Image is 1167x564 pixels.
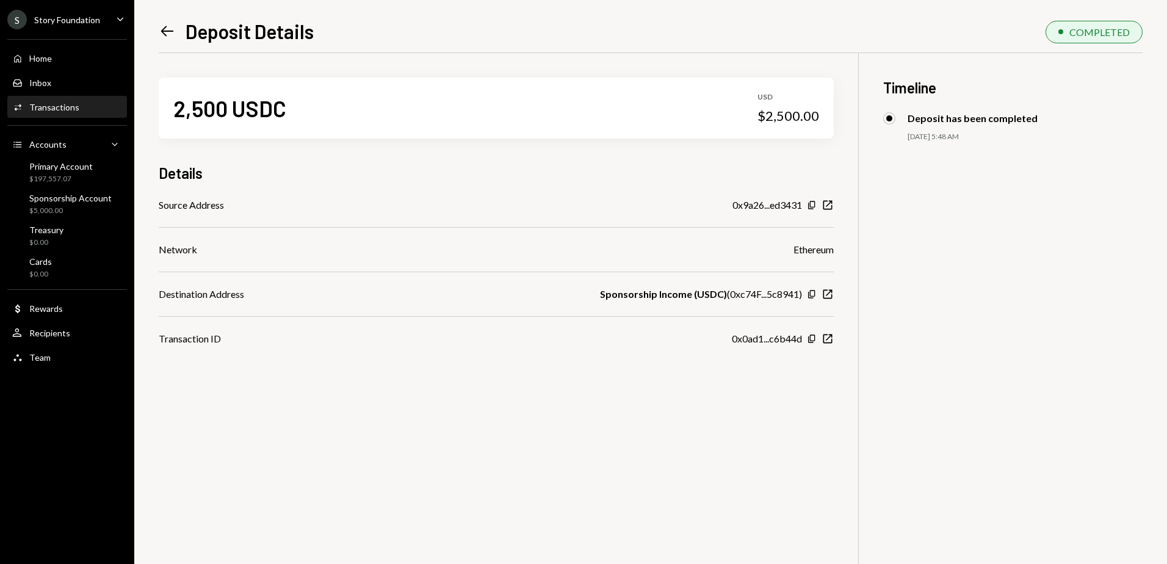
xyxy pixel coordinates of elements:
div: Recipients [29,328,70,338]
div: ( 0xc74F...5c8941 ) [600,287,802,302]
a: Treasury$0.00 [7,221,127,250]
div: Ethereum [793,242,834,257]
div: Treasury [29,225,63,235]
div: Source Address [159,198,224,212]
a: Primary Account$197,557.07 [7,157,127,187]
div: 2,500 USDC [173,95,286,122]
div: 0x0ad1...c6b44d [732,331,802,346]
a: Recipients [7,322,127,344]
div: Network [159,242,197,257]
div: Rewards [29,303,63,314]
div: $0.00 [29,269,52,280]
div: Sponsorship Account [29,193,112,203]
a: Sponsorship Account$5,000.00 [7,189,127,219]
div: $2,500.00 [757,107,819,125]
div: USD [757,92,819,103]
div: Team [29,352,51,363]
div: $5,000.00 [29,206,112,216]
div: Deposit has been completed [908,112,1038,124]
div: Story Foundation [34,15,100,25]
div: [DATE] 5:48 AM [908,132,1143,142]
b: Sponsorship Income (USDC) [600,287,727,302]
div: Primary Account [29,161,93,172]
div: Home [29,53,52,63]
div: Transaction ID [159,331,221,346]
div: $0.00 [29,237,63,248]
a: Accounts [7,133,127,155]
div: Destination Address [159,287,244,302]
div: Cards [29,256,52,267]
a: Cards$0.00 [7,253,127,282]
div: $197,557.07 [29,174,93,184]
a: Transactions [7,96,127,118]
a: Inbox [7,71,127,93]
a: Home [7,47,127,69]
div: Transactions [29,102,79,112]
h3: Timeline [883,78,1143,98]
div: COMPLETED [1069,26,1130,38]
div: Inbox [29,78,51,88]
div: S [7,10,27,29]
h1: Deposit Details [186,19,314,43]
a: Team [7,346,127,368]
a: Rewards [7,297,127,319]
h3: Details [159,163,203,183]
div: 0x9a26...ed3431 [732,198,802,212]
div: Accounts [29,139,67,150]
